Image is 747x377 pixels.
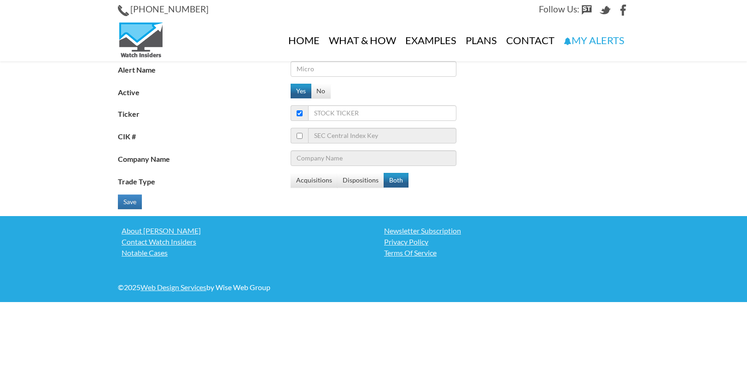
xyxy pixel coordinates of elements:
[118,150,291,165] label: Company Name
[291,84,311,98] button: Yes
[380,236,629,247] a: Privacy Policy
[618,5,629,16] img: Facebook
[118,225,367,236] a: About [PERSON_NAME]
[118,173,291,187] label: Trade Type
[118,105,291,120] label: Ticker
[118,128,291,142] label: CIK #
[130,4,209,14] span: [PHONE_NUMBER]
[118,84,291,98] label: Active
[380,225,629,236] a: Newsletter Subscription
[118,194,142,209] button: Save
[559,20,629,61] a: My Alerts
[118,236,367,247] a: Contact Watch Insiders
[401,20,461,61] a: Examples
[384,173,409,188] button: Both
[324,20,401,61] a: What & How
[118,282,367,293] div: © 2025 by Wise Web Group
[118,61,291,75] label: Alert Name
[291,150,456,166] input: Company Name
[581,5,592,16] img: StockTwits
[291,173,338,188] button: Acquisitions
[600,5,611,16] img: Twitter
[539,4,579,14] span: Follow Us:
[140,283,206,291] a: Web Design Services
[461,20,502,61] a: Plans
[380,247,629,258] a: Terms Of Service
[118,5,129,16] img: Phone
[308,128,456,143] input: SEC Central Index Key
[284,20,324,61] a: Home
[118,247,367,258] a: Notable Cases
[291,61,456,77] input: Micro
[311,84,331,98] button: No
[502,20,559,61] a: Contact
[308,105,456,121] input: Stock Ticker
[337,173,384,188] button: Dispositions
